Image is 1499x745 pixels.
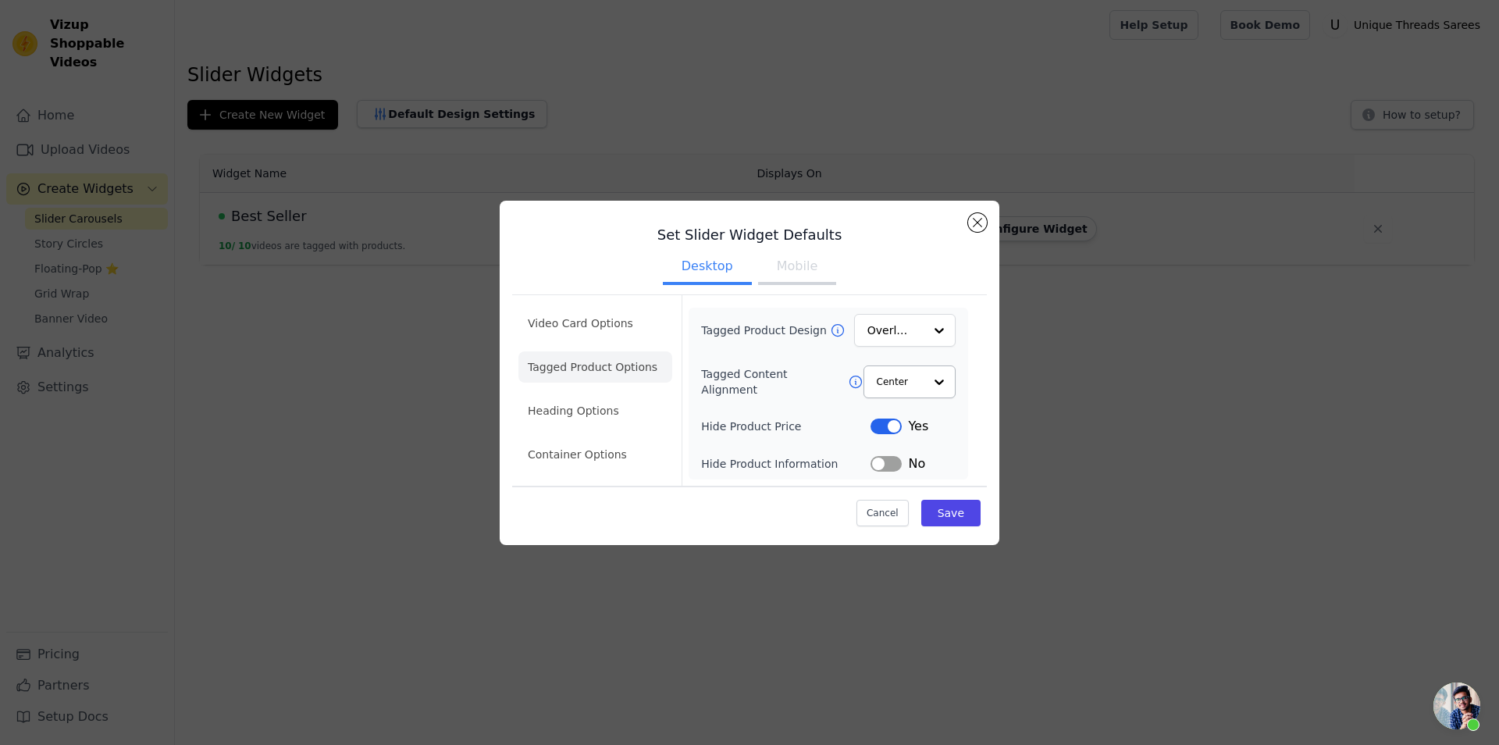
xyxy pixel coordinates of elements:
label: Hide Product Information [701,456,871,472]
button: Mobile [758,251,836,285]
li: Container Options [518,439,672,470]
h3: Set Slider Widget Defaults [512,226,987,244]
li: Video Card Options [518,308,672,339]
button: Save [921,500,981,526]
label: Hide Product Price [701,419,871,434]
div: Open chat [1433,683,1480,729]
li: Heading Options [518,395,672,426]
span: No [908,454,925,473]
button: Desktop [663,251,752,285]
li: Tagged Product Options [518,351,672,383]
label: Tagged Content Alignment [701,366,847,397]
span: Yes [908,417,928,436]
button: Close modal [968,213,987,232]
button: Cancel [856,500,909,526]
label: Tagged Product Design [701,323,829,338]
